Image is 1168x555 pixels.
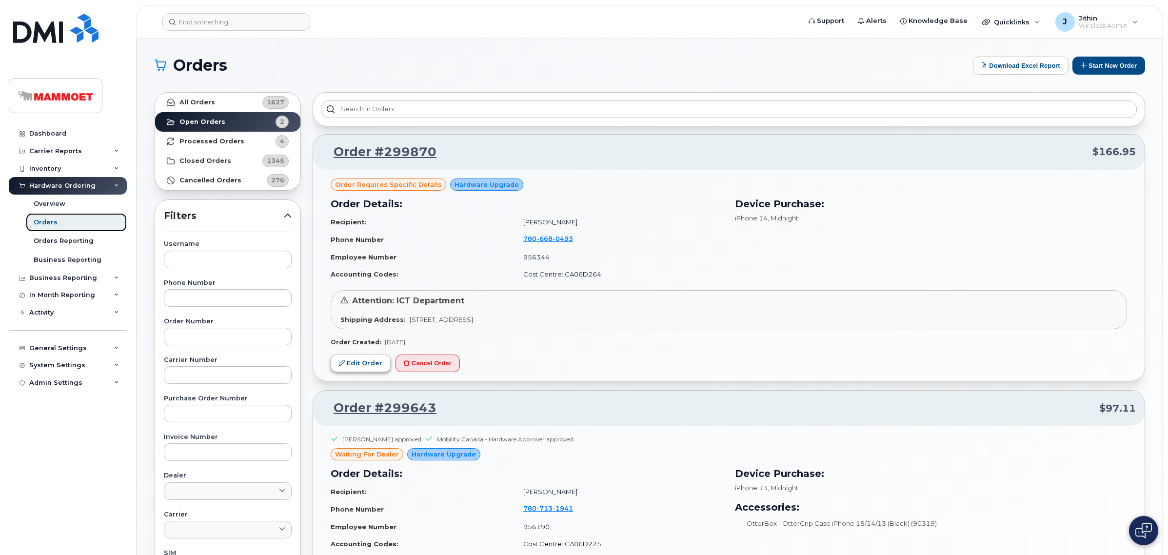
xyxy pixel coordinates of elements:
a: Order #299643 [322,399,436,417]
span: , Midnight [768,484,798,492]
td: [PERSON_NAME] [515,214,723,231]
td: [PERSON_NAME] [515,483,723,500]
div: [PERSON_NAME] approved [342,435,421,443]
span: iPhone 14 [735,214,768,222]
a: 7807131941 [523,504,585,512]
span: [DATE] [385,338,405,346]
a: Closed Orders1345 [155,151,300,171]
h3: Device Purchase: [735,197,1128,211]
strong: Phone Number [331,505,384,513]
span: 0493 [553,235,573,242]
strong: Phone Number [331,236,384,243]
span: Hardware Upgrade [455,180,519,189]
h3: Accessories: [735,500,1128,515]
strong: Processed Orders [179,138,244,145]
span: 2 [280,117,284,126]
strong: Order Created: [331,338,381,346]
label: Carrier [164,512,292,518]
div: Mobility Canada - Hardware Approver approved [437,435,573,443]
span: iPhone 13 [735,484,768,492]
span: 1345 [267,156,284,165]
span: Order requires Specific details [335,180,442,189]
h3: Device Purchase: [735,466,1128,481]
label: Carrier Number [164,357,292,363]
span: waiting for dealer [335,450,399,459]
td: 956190 [515,518,723,535]
span: $166.95 [1092,145,1136,159]
label: Purchase Order Number [164,396,292,402]
strong: Shipping Address: [340,316,406,323]
span: 780 [523,504,573,512]
strong: Cancelled Orders [179,177,241,184]
h3: Order Details: [331,197,723,211]
a: Edit Order [331,355,391,373]
span: 1941 [553,504,573,512]
a: Open Orders2 [155,112,300,132]
span: [STREET_ADDRESS] [410,316,473,323]
span: 1627 [267,98,284,107]
strong: All Orders [179,99,215,106]
label: Order Number [164,318,292,325]
span: 276 [271,176,284,185]
label: Phone Number [164,280,292,286]
strong: Accounting Codes: [331,270,398,278]
span: , Midnight [768,214,798,222]
strong: Accounting Codes: [331,540,398,548]
a: Cancelled Orders276 [155,171,300,190]
td: 956344 [515,249,723,266]
strong: Open Orders [179,118,225,126]
h3: Order Details: [331,466,723,481]
span: Orders [173,58,227,73]
strong: Recipient: [331,488,367,496]
button: Download Excel Report [973,57,1069,75]
a: 7806680493 [523,235,585,242]
strong: Recipient: [331,218,367,226]
a: All Orders1627 [155,93,300,112]
span: 668 [536,235,553,242]
strong: Employee Number [331,523,396,531]
span: $97.11 [1099,401,1136,416]
td: Cost Centre: CA06D225 [515,535,723,553]
li: OtterBox - OtterGrip Case iPhone 15/14/13 (Black) (90319) [735,519,1128,528]
span: Hardware Upgrade [412,450,476,459]
button: Start New Order [1072,57,1145,75]
button: Cancel Order [396,355,460,373]
label: Username [164,241,292,247]
span: 713 [536,504,553,512]
a: Order #299870 [322,143,436,161]
td: Cost Centre: CA06D264 [515,266,723,283]
label: Invoice Number [164,434,292,440]
span: 780 [523,235,573,242]
img: Open chat [1135,523,1152,538]
label: Dealer [164,473,292,479]
strong: Employee Number [331,253,396,261]
span: Attention: ICT Department [352,296,464,305]
span: Filters [164,209,284,223]
input: Search in orders [321,100,1137,118]
a: Processed Orders4 [155,132,300,151]
strong: Closed Orders [179,157,231,165]
span: 4 [280,137,284,146]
